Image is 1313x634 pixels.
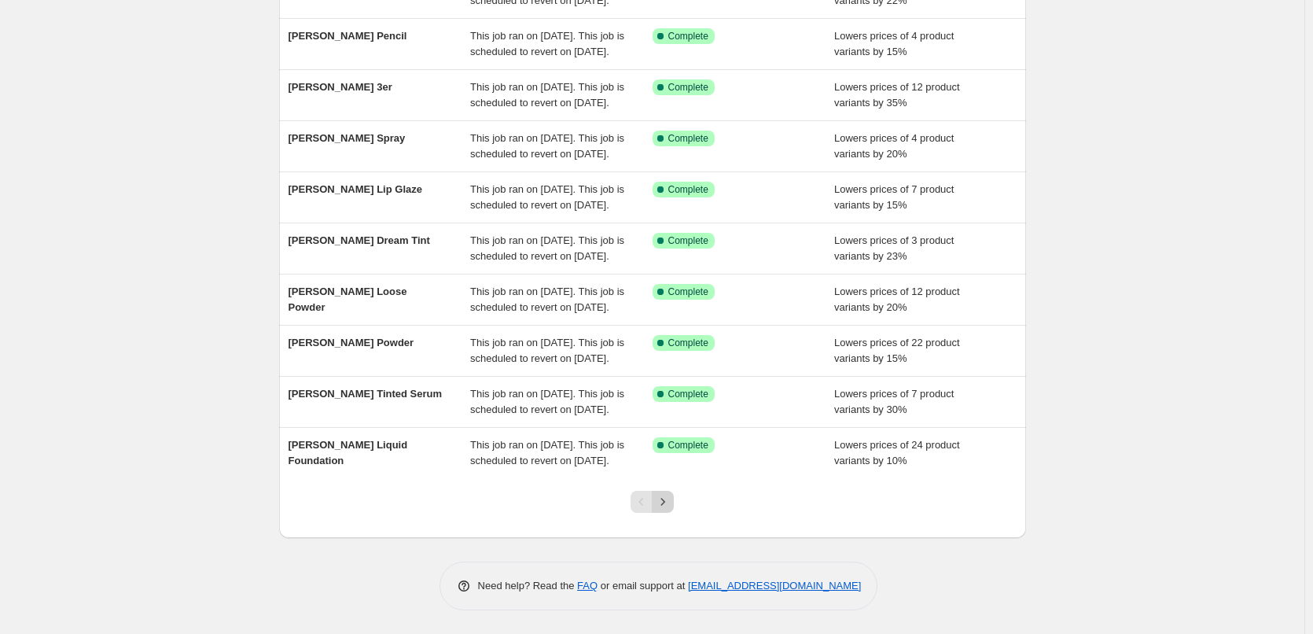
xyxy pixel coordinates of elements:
span: This job ran on [DATE]. This job is scheduled to revert on [DATE]. [470,183,624,211]
span: Complete [668,81,708,94]
span: Lowers prices of 12 product variants by 20% [834,286,960,313]
span: or email support at [598,580,688,592]
span: [PERSON_NAME] Pencil [289,30,407,42]
nav: Pagination [631,491,674,513]
a: [EMAIL_ADDRESS][DOMAIN_NAME] [688,580,861,592]
span: This job ran on [DATE]. This job is scheduled to revert on [DATE]. [470,132,624,160]
span: Lowers prices of 7 product variants by 30% [834,388,954,415]
span: [PERSON_NAME] Powder [289,337,414,348]
button: Next [652,491,674,513]
span: Need help? Read the [478,580,578,592]
span: Complete [668,234,708,247]
span: Lowers prices of 4 product variants by 15% [834,30,954,57]
span: [PERSON_NAME] Dream Tint [289,234,430,246]
span: [PERSON_NAME] 3er [289,81,392,93]
span: This job ran on [DATE]. This job is scheduled to revert on [DATE]. [470,234,624,262]
span: This job ran on [DATE]. This job is scheduled to revert on [DATE]. [470,388,624,415]
span: This job ran on [DATE]. This job is scheduled to revert on [DATE]. [470,30,624,57]
span: Complete [668,286,708,298]
span: Lowers prices of 3 product variants by 23% [834,234,954,262]
span: Complete [668,337,708,349]
span: This job ran on [DATE]. This job is scheduled to revert on [DATE]. [470,439,624,466]
a: FAQ [577,580,598,592]
span: [PERSON_NAME] Lip Glaze [289,183,422,195]
span: Lowers prices of 7 product variants by 15% [834,183,954,211]
span: Complete [668,183,708,196]
span: [PERSON_NAME] Spray [289,132,406,144]
span: This job ran on [DATE]. This job is scheduled to revert on [DATE]. [470,81,624,109]
span: This job ran on [DATE]. This job is scheduled to revert on [DATE]. [470,337,624,364]
span: [PERSON_NAME] Tinted Serum [289,388,443,400]
span: Complete [668,30,708,42]
span: Complete [668,439,708,452]
span: Lowers prices of 22 product variants by 15% [834,337,960,364]
span: [PERSON_NAME] Loose Powder [289,286,407,313]
span: Complete [668,388,708,400]
span: Lowers prices of 12 product variants by 35% [834,81,960,109]
span: Complete [668,132,708,145]
span: This job ran on [DATE]. This job is scheduled to revert on [DATE]. [470,286,624,313]
span: Lowers prices of 24 product variants by 10% [834,439,960,466]
span: Lowers prices of 4 product variants by 20% [834,132,954,160]
span: [PERSON_NAME] Liquid Foundation [289,439,408,466]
